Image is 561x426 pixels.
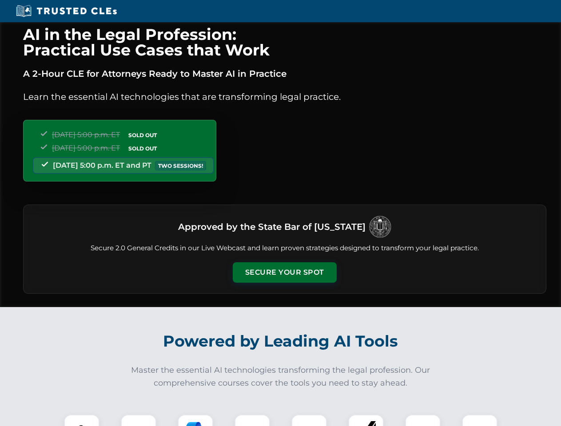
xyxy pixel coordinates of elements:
img: Trusted CLEs [13,4,119,18]
span: [DATE] 5:00 p.m. ET [52,130,120,139]
p: Master the essential AI technologies transforming the legal profession. Our comprehensive courses... [125,364,436,390]
span: SOLD OUT [125,144,160,153]
img: Logo [369,216,391,238]
button: Secure Your Spot [233,262,337,283]
p: Learn the essential AI technologies that are transforming legal practice. [23,90,546,104]
span: [DATE] 5:00 p.m. ET [52,144,120,152]
h2: Powered by Leading AI Tools [35,326,527,357]
h1: AI in the Legal Profession: Practical Use Cases that Work [23,27,546,58]
span: SOLD OUT [125,130,160,140]
p: Secure 2.0 General Credits in our Live Webcast and learn proven strategies designed to transform ... [34,243,535,253]
h3: Approved by the State Bar of [US_STATE] [178,219,366,235]
p: A 2-Hour CLE for Attorneys Ready to Master AI in Practice [23,67,546,81]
